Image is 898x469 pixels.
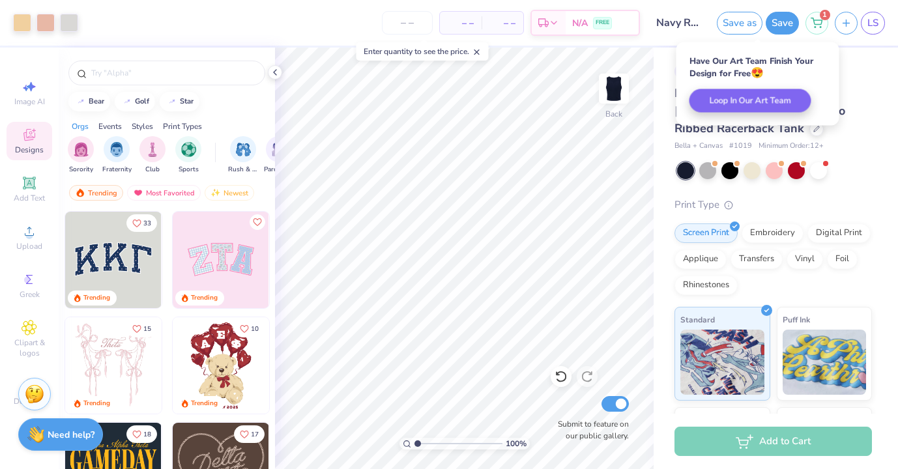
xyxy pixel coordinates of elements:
img: 3b9aba4f-e317-4aa7-a679-c95a879539bd [65,212,162,308]
div: Digital Print [807,223,871,243]
img: 9980f5e8-e6a1-4b4a-8839-2b0e9349023c [173,212,269,308]
div: Embroidery [742,223,804,243]
span: Greek [20,289,40,300]
img: 587403a7-0594-4a7f-b2bd-0ca67a3ff8dd [173,317,269,414]
img: Sorority Image [74,142,89,157]
span: Rush & Bid [228,165,258,175]
button: Like [234,320,265,337]
button: golf [115,92,155,111]
span: Sorority [69,165,93,175]
img: d12a98c7-f0f7-4345-bf3a-b9f1b718b86e [161,317,257,414]
span: Club [145,165,160,175]
button: Loop In Our Art Team [689,89,811,113]
div: Orgs [72,121,89,132]
div: Print Type [674,197,872,212]
div: Most Favorited [127,185,201,201]
div: filter for Club [139,136,166,175]
span: Standard [680,313,715,326]
div: Trending [191,399,218,408]
strong: Need help? [48,429,94,441]
span: 10 [251,326,259,332]
button: Save as [717,12,762,35]
div: Screen Print [674,223,738,243]
a: LS [861,12,885,35]
span: – – [448,16,474,30]
img: most_fav.gif [133,188,143,197]
button: filter button [102,136,132,175]
span: Designs [15,145,44,155]
div: Trending [191,293,218,303]
div: filter for Rush & Bid [228,136,258,175]
input: Try "Alpha" [90,66,257,79]
button: filter button [228,136,258,175]
span: LS [867,16,878,31]
div: Have Our Art Team Finish Your Design for Free [689,55,826,79]
span: Sports [179,165,199,175]
button: star [160,92,199,111]
span: Clipart & logos [7,337,52,358]
img: Back [601,76,627,102]
span: 18 [143,431,151,438]
button: filter button [264,136,294,175]
span: 15 [143,326,151,332]
div: Trending [83,293,110,303]
div: Foil [827,249,858,269]
label: Submit to feature on our public gallery. [551,418,629,442]
span: Upload [16,241,42,251]
img: Puff Ink [783,330,867,395]
img: 5ee11766-d822-42f5-ad4e-763472bf8dcf [268,212,365,308]
img: Standard [680,330,764,395]
span: 😍 [751,66,764,80]
span: Metallic & Glitter Ink [783,413,860,427]
div: star [180,98,194,105]
button: filter button [68,136,94,175]
span: Bella + Canvas [674,141,723,152]
img: trend_line.gif [76,98,86,106]
div: bear [89,98,104,105]
img: e74243e0-e378-47aa-a400-bc6bcb25063a [268,317,365,414]
img: Sports Image [181,142,196,157]
span: 33 [143,220,151,227]
span: – – [489,16,515,30]
div: filter for Parent's Weekend [264,136,294,175]
span: N/A [572,16,588,30]
div: Styles [132,121,153,132]
div: Enter quantity to see the price. [356,42,489,61]
div: filter for Sports [175,136,201,175]
span: Add Text [14,193,45,203]
div: Print Types [163,121,202,132]
button: Like [126,320,157,337]
button: filter button [175,136,201,175]
button: Like [234,425,265,443]
img: Rush & Bid Image [236,142,251,157]
div: Rhinestones [674,276,738,295]
button: Like [126,425,157,443]
img: Fraternity Image [109,142,124,157]
span: Fraternity [102,165,132,175]
span: 1 [820,10,830,20]
img: Club Image [145,142,160,157]
div: golf [135,98,149,105]
span: 17 [251,431,259,438]
div: Vinyl [787,249,823,269]
div: Back [605,108,622,120]
input: – – [382,11,433,35]
img: trending.gif [75,188,85,197]
img: trend_line.gif [167,98,177,106]
span: Puff Ink [783,313,810,326]
img: edfb13fc-0e43-44eb-bea2-bf7fc0dd67f9 [161,212,257,308]
div: Transfers [731,249,783,269]
span: Parent's Weekend [264,165,294,175]
div: Newest [205,185,254,201]
button: Save [766,12,799,35]
div: filter for Fraternity [102,136,132,175]
input: Untitled Design [646,10,710,36]
div: Trending [69,185,123,201]
span: Decorate [14,396,45,406]
button: filter button [139,136,166,175]
div: Events [98,121,122,132]
button: Like [126,214,157,232]
button: bear [68,92,110,111]
img: trend_line.gif [122,98,132,106]
span: Image AI [14,96,45,107]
